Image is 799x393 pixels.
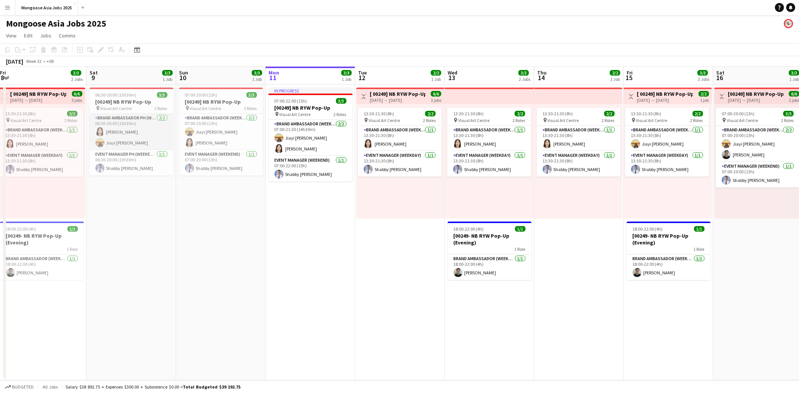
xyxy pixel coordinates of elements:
div: 07:00-20:00 (13h)3/3[00249] NB RYW Pop-Up Visual Art Centre2 RolesBrand Ambassador (weekend)2/207... [179,88,263,176]
span: 07:00-20:00 (13h) [722,111,754,116]
h3: [00249] NB RYW Pop-Up [728,91,784,97]
div: [DATE] [6,58,23,65]
app-card-role: Event Manager (weekday)1/113:30-21:30 (8h)Shabby [PERSON_NAME] [358,151,442,177]
span: 2 Roles [781,118,794,123]
div: Salary $38 892.75 + Expenses $300.00 + Subsistence $0.00 = [66,384,240,390]
span: Jobs [40,32,51,39]
span: 1 Role [515,246,526,252]
span: 3/3 [341,70,352,76]
app-card-role: Brand Ambassador (weekday)1/113:30-21:30 (8h)Jiayi [PERSON_NAME] [625,126,709,151]
div: 1 Job [789,76,799,82]
h1: Mongoose Asia Jobs 2025 [6,18,106,29]
span: 2/2 [610,70,620,76]
span: 3/3 [783,111,794,116]
span: 3/3 [518,70,529,76]
app-user-avatar: Noelle Oh [784,19,793,28]
div: 1 Job [431,76,441,82]
span: 15 [626,73,633,82]
span: 1 Role [67,246,78,252]
span: 2/2 [699,91,709,97]
div: 1 Job [252,76,262,82]
app-card-role: Brand Ambassador (weekday)2/207:00-21:30 (14h30m)Jiayi [PERSON_NAME][PERSON_NAME] [269,120,352,156]
span: 13 [447,73,457,82]
span: 2 Roles [244,106,257,111]
span: 2 Roles [334,112,346,117]
span: Visual Art Centre [636,118,668,123]
span: 10 [178,73,188,82]
span: Sat [716,69,724,76]
app-card-role: Event Manager (weekday)1/113:30-21:30 (8h)Shabby [PERSON_NAME] [537,151,621,177]
span: 18:00-22:00 (4h) [6,226,36,232]
span: 13:30-21:30 (8h) [6,111,36,116]
span: View [6,32,16,39]
div: +08 [46,58,54,64]
div: 1 Job [610,76,620,82]
a: View [3,31,19,40]
span: 1 Role [694,246,705,252]
span: 9 [88,73,98,82]
span: Total Budgeted $39 192.75 [183,384,240,390]
span: Sat [90,69,98,76]
span: 06:30-20:00 (13h30m) [96,92,137,98]
span: Edit [24,32,33,39]
span: 3/3 [157,92,167,98]
span: 1/1 [515,226,526,232]
span: Visual Art Centre [727,118,758,123]
span: 13:30-21:30 (8h) [631,111,662,116]
span: 13:30-21:30 (8h) [364,111,394,116]
app-job-card: In progress07:00-22:00 (15h)3/3[00249] NB RYW Pop-Up Visual Art Centre2 RolesBrand Ambassador (we... [269,88,352,182]
span: Visual Art Centre [190,106,221,111]
div: 1 Job [342,76,351,82]
span: Fri [627,69,633,76]
span: 07:00-22:00 (15h) [275,98,307,104]
span: Comms [59,32,76,39]
app-card-role: Brand Ambassador (weekday)1/113:30-21:30 (8h)[PERSON_NAME] [447,126,531,151]
div: 18:00-22:00 (4h)1/1[00249- NB RYW Pop-Up (Evening)1 RoleBrand Ambassador (weekday)1/118:00-22:00 ... [627,222,711,280]
span: 3/3 [162,70,173,76]
span: 12 [357,73,367,82]
span: Visual Art Centre [100,106,132,111]
span: 3/3 [697,70,708,76]
h3: [00249- NB RYW Pop-Up (Evening) [448,232,532,246]
div: 2 Jobs [71,76,83,82]
div: 06:30-20:00 (13h30m)3/3[00249] NB RYW Pop-Up Visual Art Centre2 RolesBrand Ambassador PH (weekend... [90,88,173,176]
h3: [ 00249] NB RYW Pop-Up [637,91,693,97]
span: 6/6 [72,91,82,97]
app-card-role: Event Manager (weekend)1/107:00-22:00 (15h)Shabby [PERSON_NAME] [269,156,352,182]
span: 3/3 [246,92,257,98]
app-card-role: Brand Ambassador (weekday)1/118:00-22:00 (4h)[PERSON_NAME] [448,255,532,280]
span: 2 Roles [65,118,78,123]
span: Visual Art Centre [10,118,42,123]
div: 13:30-21:30 (8h)2/2 Visual Art Centre2 RolesBrand Ambassador (weekday)1/113:30-21:30 (8h)[PERSON_... [358,108,442,177]
app-card-role: Brand Ambassador (weekday)1/113:30-21:30 (8h)[PERSON_NAME] [537,126,621,151]
span: Budgeted [12,384,34,390]
app-job-card: 18:00-22:00 (4h)1/1[00249- NB RYW Pop-Up (Evening)1 RoleBrand Ambassador (weekday)1/118:00-22:00 ... [448,222,532,280]
app-card-role: Event Manager (weekday)1/113:30-21:30 (8h)Shabby [PERSON_NAME] [625,151,709,177]
div: 13:30-21:30 (8h)2/2 Visual Art Centre2 RolesBrand Ambassador (weekday)1/113:30-21:30 (8h)[PERSON_... [537,108,621,177]
span: 13:30-21:30 (8h) [543,111,573,116]
span: 2/2 [515,111,525,116]
div: 2 Jobs [519,76,530,82]
app-card-role: Brand Ambassador (weekday)1/118:00-22:00 (4h)[PERSON_NAME] [627,255,711,280]
div: [DATE] → [DATE] [728,97,784,103]
span: 3/3 [71,70,81,76]
app-card-role: Event Manager (weekday)1/113:30-21:30 (8h)Shabby [PERSON_NAME] [447,151,531,177]
button: Mongoose Asia Jobs 2025 [15,0,78,15]
h3: [00249- NB RYW Pop-Up (Evening) [627,232,711,246]
app-job-card: 13:30-21:30 (8h)2/2 Visual Art Centre2 RolesBrand Ambassador (weekday)1/113:30-21:30 (8h)[PERSON_... [447,108,531,177]
a: Comms [56,31,79,40]
h3: [00249] NB RYW Pop-Up [90,98,173,105]
div: 2 Jobs [698,76,709,82]
span: 2 Roles [423,118,436,123]
span: 2 Roles [690,118,703,123]
button: Budgeted [4,383,35,391]
a: Jobs [37,31,54,40]
div: [DATE] → [DATE] [10,97,66,103]
span: 2/2 [604,111,615,116]
h3: [00249] NB RYW Pop-Up [179,98,263,105]
span: Visual Art Centre [369,118,400,123]
app-job-card: 13:30-21:30 (8h)2/2 Visual Art Centre2 RolesBrand Ambassador (weekday)1/113:30-21:30 (8h)Jiayi [P... [625,108,709,177]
